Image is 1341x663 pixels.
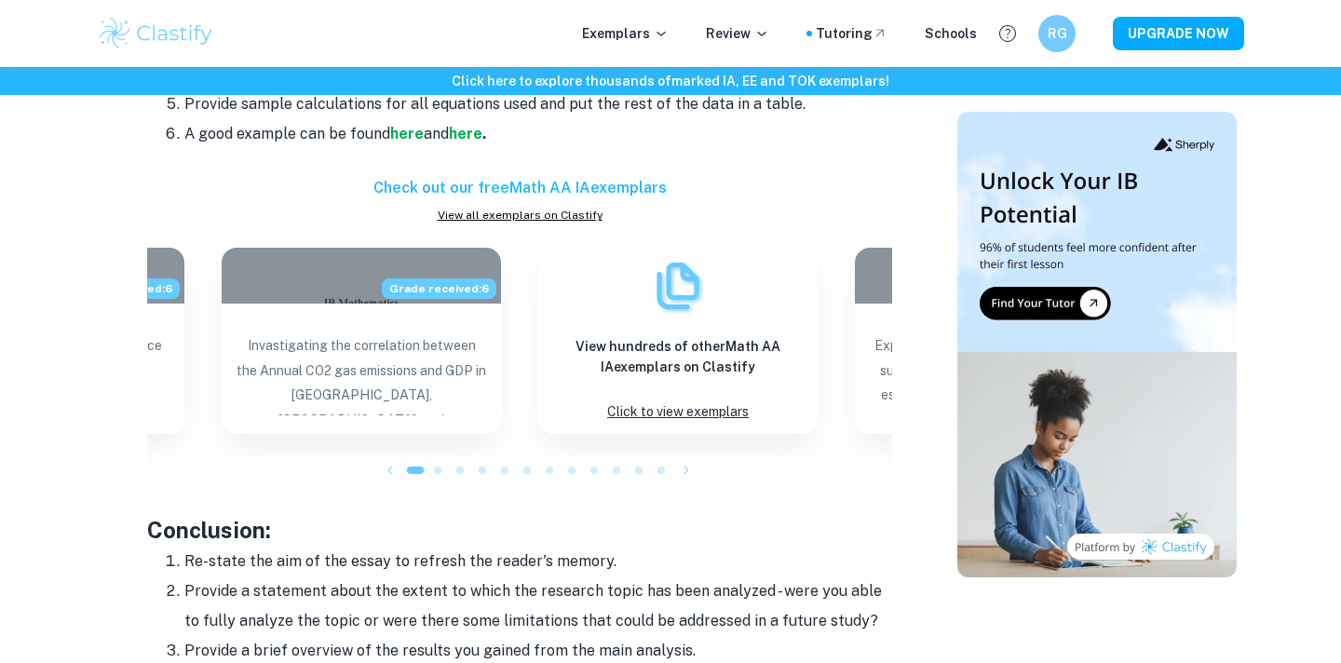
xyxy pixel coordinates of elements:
button: Help and Feedback [992,18,1023,49]
h6: RG [1047,23,1068,44]
h3: Conclusion: [147,513,892,547]
a: ExemplarsView hundreds of otherMath AA IAexemplars on ClastifyClick to view exemplars [538,248,818,434]
img: Thumbnail [957,112,1237,577]
h6: Click here to explore thousands of marked IA, EE and TOK exemplars ! [4,71,1337,91]
p: Review [706,23,769,44]
a: Tutoring [816,23,887,44]
a: Blog exemplar: Invastigating the correlation between thGrade received:6Invastigating the correlat... [222,248,501,434]
li: Re-state the aim of the essay to refresh the reader's memory. [184,547,892,576]
h6: Check out our free Math AA IA exemplars [147,177,892,199]
img: Exemplars [650,258,706,314]
span: Grade received: 6 [382,278,496,299]
a: Blog exemplar: Exploring the method of calculating the Exploring the method of calculating the su... [855,248,1134,434]
p: Click to view exemplars [607,399,749,425]
a: View all exemplars on Clastify [147,207,892,223]
a: here [390,125,424,142]
a: here [449,125,482,142]
p: Invastigating the correlation between the Annual CO2 gas emissions and GDP in [GEOGRAPHIC_DATA], ... [237,333,486,415]
button: RG [1038,15,1076,52]
strong: . [482,125,486,142]
li: A good example can be found and [184,119,892,149]
img: Clastify logo [97,15,215,52]
li: Provide sample calculations for all equations used and put the rest of the data in a table. [184,89,892,119]
p: Exemplars [582,23,669,44]
h6: View hundreds of other Math AA IA exemplars on Clastify [553,336,803,377]
a: Schools [925,23,977,44]
li: Provide a statement about the extent to which the research topic has been analyzed - were you abl... [184,576,892,636]
button: UPGRADE NOW [1113,17,1244,50]
p: Exploring the method of calculating the surface area of solid of revolution and estimating the la... [870,333,1119,415]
